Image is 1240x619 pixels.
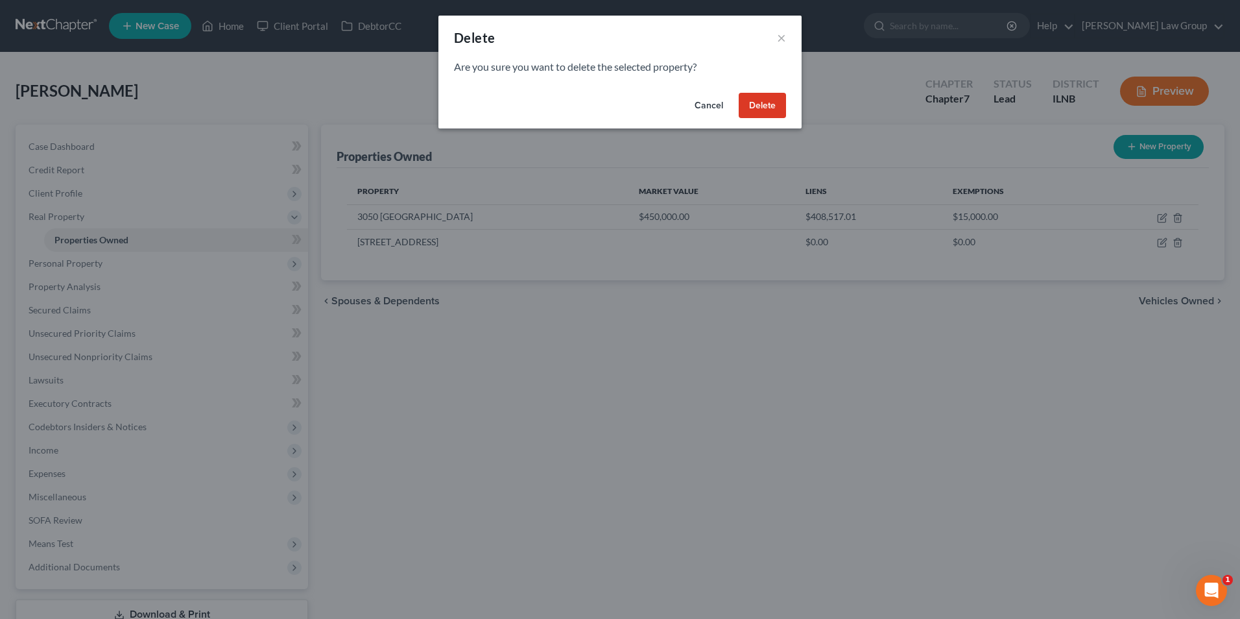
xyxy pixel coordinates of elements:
span: 1 [1222,575,1233,585]
button: Delete [739,93,786,119]
button: Cancel [684,93,733,119]
div: Delete [454,29,495,47]
iframe: Intercom live chat [1196,575,1227,606]
p: Are you sure you want to delete the selected property? [454,60,786,75]
button: × [777,30,786,45]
